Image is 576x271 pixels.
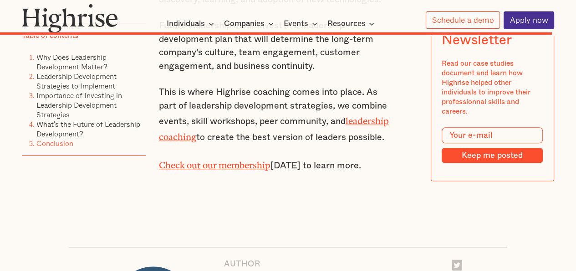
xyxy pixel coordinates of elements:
a: Check out our membership [159,160,270,166]
div: Individuals [167,18,205,29]
div: Companies [224,18,276,29]
a: Apply now [504,11,554,29]
a: Conclusion [36,138,73,149]
a: Importance of Investing in Leadership Development Strategies [36,90,122,120]
img: Highrise logo [22,4,118,33]
div: Resources [327,18,365,29]
img: Twitter logo [452,260,463,271]
a: leadership coaching [159,116,389,137]
div: Individuals [167,18,217,29]
div: Newsletter [442,32,511,48]
div: Resources [327,18,377,29]
a: Why Does Leadership Development Matter? [36,52,107,72]
div: Events [284,18,320,29]
p: This is where Highrise coaching comes into place. As part of leadership development strategies, w... [159,86,392,144]
div: Events [284,18,308,29]
p: [DATE] to learn more. [159,157,392,173]
a: Leadership Development Strategies to Implement [36,71,117,91]
a: What's the Future of Leadership Development? [36,119,140,139]
p: Future leadership must invest in a leadership development plan that will determine the long-term ... [159,19,392,73]
div: Companies [224,18,265,29]
div: AUTHOR [224,260,331,269]
form: Modal Form [442,127,543,163]
a: Schedule a demo [426,11,500,29]
div: Read our case studies document and learn how Highrise helped other individuals to improve their p... [442,59,543,116]
input: Your e-mail [442,127,543,143]
input: Keep me posted [442,148,543,163]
